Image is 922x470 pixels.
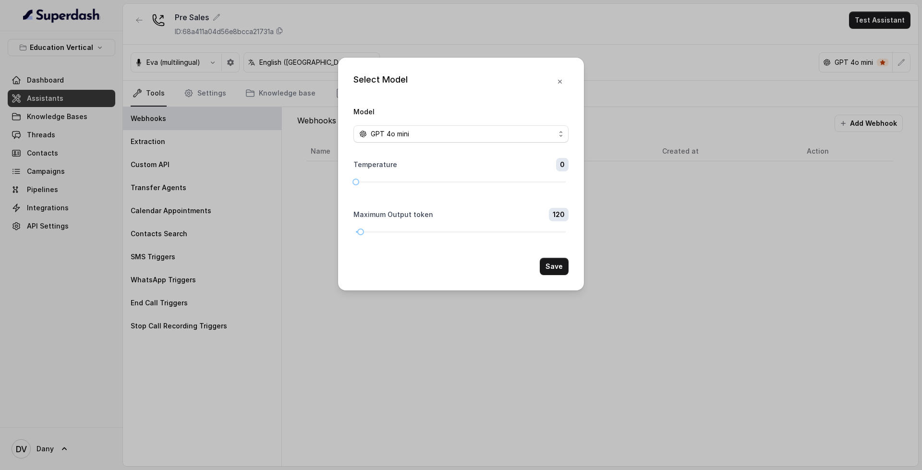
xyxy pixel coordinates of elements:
span: 120 [549,208,569,221]
span: 0 [556,158,569,171]
button: openai logoGPT 4o mini [353,125,569,143]
span: GPT 4o mini [371,128,409,140]
div: Select Model [353,73,408,90]
button: Save [540,258,569,275]
label: Model [353,108,375,116]
label: Maximum Output token [353,210,433,219]
svg: openai logo [359,130,367,138]
label: Temperature [353,160,397,169]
